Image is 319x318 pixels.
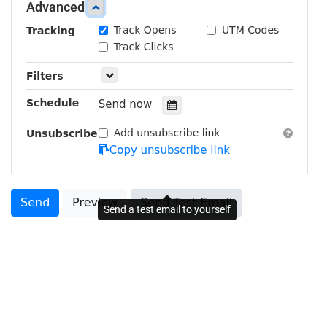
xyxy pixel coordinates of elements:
[114,125,220,141] label: Add unsubscribe link
[114,39,174,55] label: Track Clicks
[99,98,153,111] span: Send now
[26,70,64,82] strong: Filters
[246,248,319,318] iframe: Chat Widget
[26,97,79,109] strong: Schedule
[222,23,279,38] label: UTM Codes
[63,189,127,217] a: Preview
[99,144,230,157] a: Copy unsubscribe link
[11,189,59,217] a: Send
[26,128,98,139] strong: Unsubscribe
[98,199,237,220] div: Send a test email to yourself
[131,189,242,217] a: Send Test Email
[114,23,177,38] label: Track Opens
[26,25,75,36] strong: Tracking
